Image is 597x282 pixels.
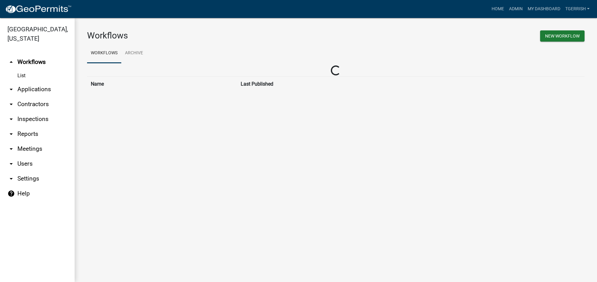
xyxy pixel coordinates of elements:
a: Archive [121,43,147,63]
a: Home [489,3,507,15]
i: arrow_drop_down [7,160,15,168]
i: arrow_drop_down [7,175,15,182]
i: arrow_drop_up [7,58,15,66]
i: arrow_drop_down [7,86,15,93]
i: arrow_drop_down [7,145,15,153]
button: New Workflow [540,30,585,42]
i: arrow_drop_down [7,101,15,108]
a: Workflows [87,43,121,63]
a: My Dashboard [525,3,563,15]
i: arrow_drop_down [7,130,15,138]
i: help [7,190,15,197]
a: Admin [507,3,525,15]
i: arrow_drop_down [7,115,15,123]
h3: Workflows [87,30,331,41]
th: Name [87,76,237,92]
a: TGERRISH [563,3,592,15]
th: Last Published [237,76,530,92]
